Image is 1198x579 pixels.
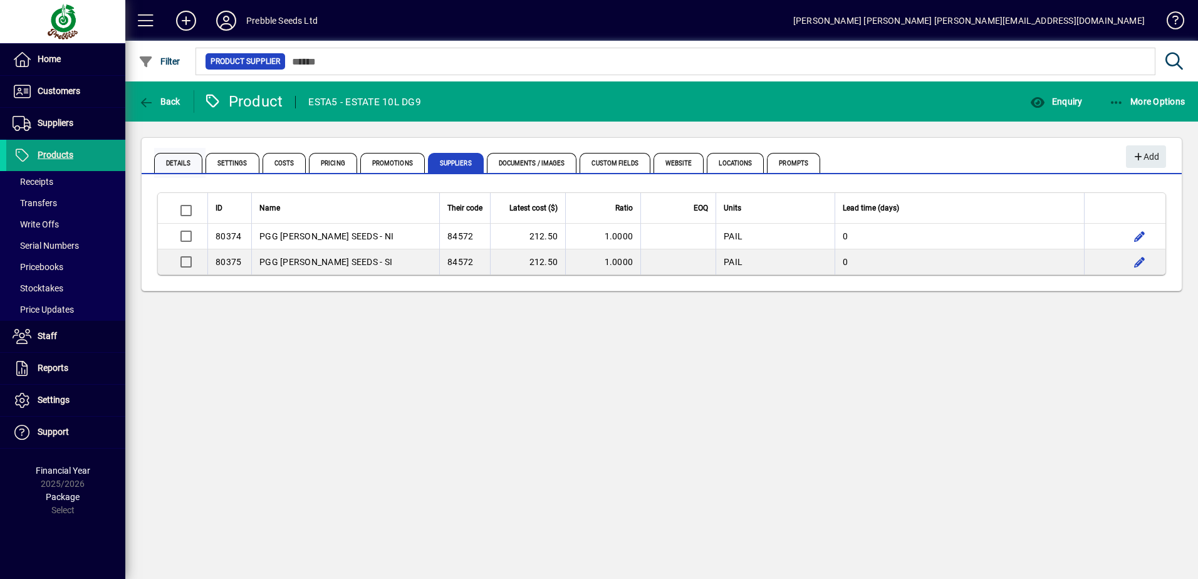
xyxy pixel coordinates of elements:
[1126,145,1166,168] button: Add
[263,153,306,173] span: Costs
[246,11,318,31] div: Prebble Seeds Ltd
[38,427,69,437] span: Support
[6,44,125,75] a: Home
[6,235,125,256] a: Serial Numbers
[6,353,125,384] a: Reports
[565,249,640,274] td: 1.0000
[206,9,246,32] button: Profile
[38,118,73,128] span: Suppliers
[13,305,74,315] span: Price Updates
[6,192,125,214] a: Transfers
[251,224,439,249] td: PGG [PERSON_NAME] SEEDS - NI
[38,86,80,96] span: Customers
[1106,90,1189,113] button: More Options
[1132,147,1159,167] span: Add
[6,76,125,107] a: Customers
[13,241,79,251] span: Serial Numbers
[565,224,640,249] td: 1.0000
[309,153,357,173] span: Pricing
[13,198,57,208] span: Transfers
[6,321,125,352] a: Staff
[843,201,899,215] span: Lead time (days)
[1130,252,1150,272] button: Edit
[166,9,206,32] button: Add
[6,417,125,448] a: Support
[135,50,184,73] button: Filter
[46,492,80,502] span: Package
[428,153,484,173] span: Suppliers
[724,201,741,215] span: Units
[6,171,125,192] a: Receipts
[6,278,125,299] a: Stocktakes
[36,466,90,476] span: Financial Year
[125,90,194,113] app-page-header-button: Back
[206,153,259,173] span: Settings
[13,283,63,293] span: Stocktakes
[216,256,241,268] div: 80375
[259,201,280,215] span: Name
[13,219,59,229] span: Write Offs
[13,177,53,187] span: Receipts
[251,249,439,274] td: PGG [PERSON_NAME] SEEDS - SI
[490,224,565,249] td: 212.50
[135,90,184,113] button: Back
[211,55,280,68] span: Product Supplier
[1130,226,1150,246] button: Edit
[707,153,764,173] span: Locations
[580,153,650,173] span: Custom Fields
[204,91,283,112] div: Product
[439,224,490,249] td: 84572
[615,201,633,215] span: Ratio
[6,256,125,278] a: Pricebooks
[1109,96,1185,107] span: More Options
[694,201,708,215] span: EOQ
[38,54,61,64] span: Home
[716,249,835,274] td: PAIL
[308,92,421,112] div: ESTA5 - ESTATE 10L DG9
[487,153,577,173] span: Documents / Images
[154,153,202,173] span: Details
[509,201,558,215] span: Latest cost ($)
[490,249,565,274] td: 212.50
[13,262,63,272] span: Pricebooks
[1030,96,1082,107] span: Enquiry
[6,108,125,139] a: Suppliers
[6,385,125,416] a: Settings
[716,224,835,249] td: PAIL
[6,299,125,320] a: Price Updates
[835,249,1084,274] td: 0
[138,56,180,66] span: Filter
[1157,3,1182,43] a: Knowledge Base
[835,224,1084,249] td: 0
[767,153,820,173] span: Prompts
[38,395,70,405] span: Settings
[6,214,125,235] a: Write Offs
[38,363,68,373] span: Reports
[654,153,704,173] span: Website
[138,96,180,107] span: Back
[447,201,482,215] span: Their code
[1027,90,1085,113] button: Enquiry
[439,249,490,274] td: 84572
[38,150,73,160] span: Products
[360,153,425,173] span: Promotions
[216,201,222,215] span: ID
[793,11,1145,31] div: [PERSON_NAME] [PERSON_NAME] [PERSON_NAME][EMAIL_ADDRESS][DOMAIN_NAME]
[216,230,241,243] div: 80374
[38,331,57,341] span: Staff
